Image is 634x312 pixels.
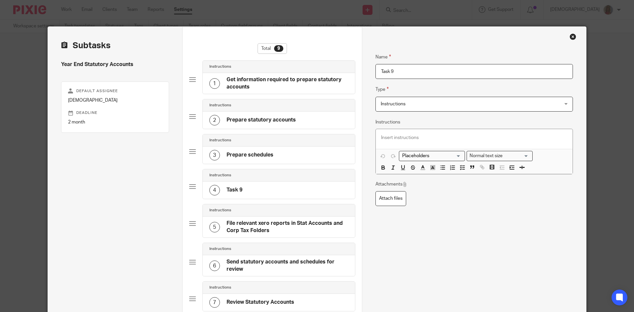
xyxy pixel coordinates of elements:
[209,285,231,290] h4: Instructions
[68,97,162,104] p: [DEMOGRAPHIC_DATA]
[227,259,348,273] h4: Send statutory accounts and schedules for review
[227,76,348,90] h4: Get information required to prepare statutory accounts
[68,110,162,116] p: Deadline
[209,115,220,125] div: 2
[274,45,283,52] div: 9
[227,117,296,123] h4: Prepare statutory accounts
[209,297,220,308] div: 7
[209,64,231,69] h4: Instructions
[209,78,220,89] div: 1
[68,119,162,125] p: 2 month
[468,153,504,159] span: Normal text size
[209,260,220,271] div: 6
[209,222,220,232] div: 5
[61,40,111,51] h2: Subtasks
[505,153,529,159] input: Search for option
[68,88,162,94] p: Default assignee
[467,151,533,161] div: Text styles
[209,185,220,195] div: 4
[209,246,231,252] h4: Instructions
[375,181,407,188] p: Attachments
[209,103,231,108] h4: Instructions
[227,187,242,193] h4: Task 9
[258,43,287,54] div: Total
[227,152,273,158] h4: Prepare schedules
[227,220,348,234] h4: File relevant xero reports in Stat Accounts and Corp Tax Folders
[209,173,231,178] h4: Instructions
[399,151,465,161] div: Search for option
[61,61,169,68] h4: Year End Statutory Accounts
[375,119,400,125] label: Instructions
[227,299,294,306] h4: Review Statutory Accounts
[375,86,389,93] label: Type
[570,33,576,40] div: Close this dialog window
[209,150,220,160] div: 3
[381,102,405,106] span: Instructions
[375,53,391,61] label: Name
[209,208,231,213] h4: Instructions
[400,153,461,159] input: Search for option
[209,138,231,143] h4: Instructions
[399,151,465,161] div: Placeholders
[467,151,533,161] div: Search for option
[375,191,406,206] label: Attach files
